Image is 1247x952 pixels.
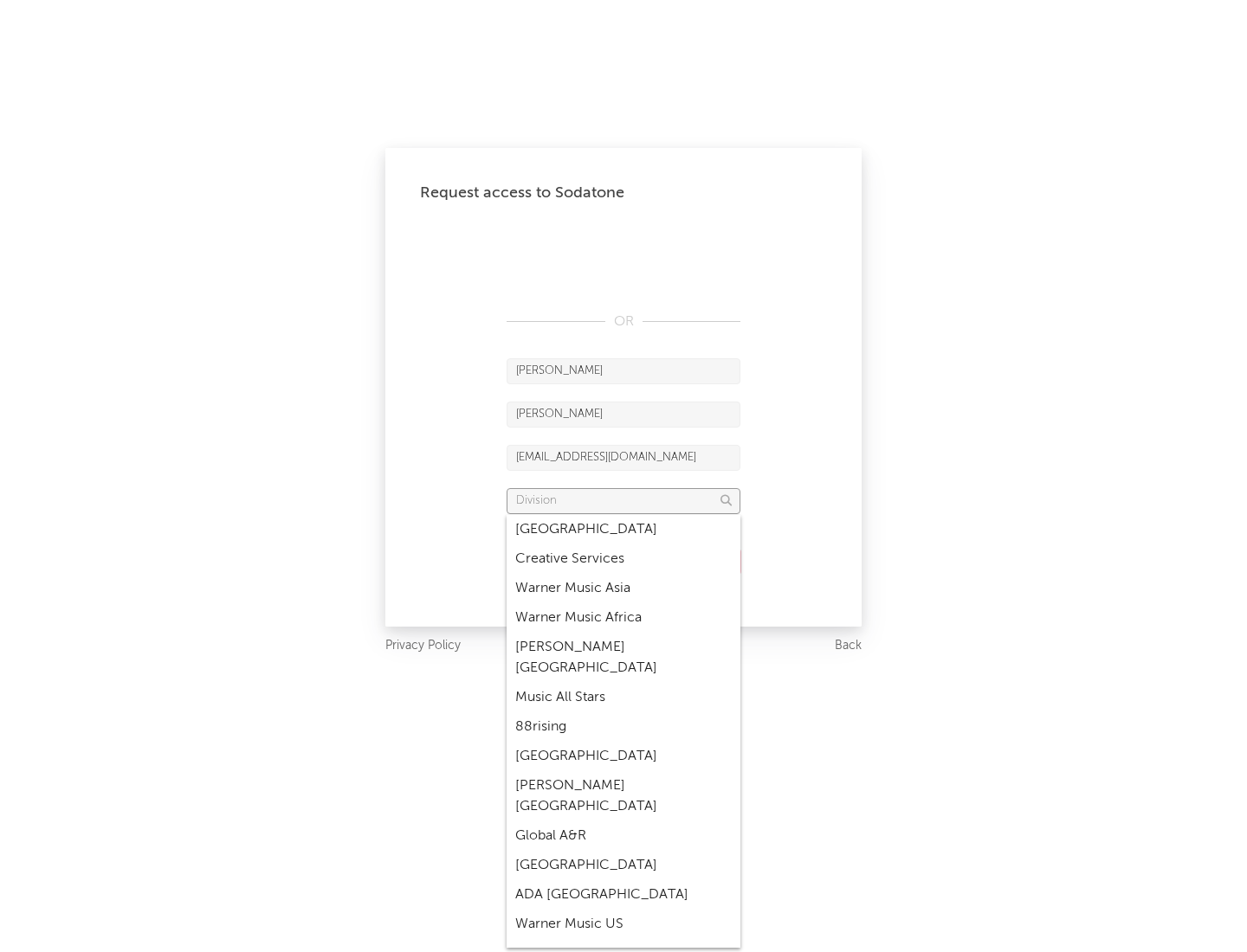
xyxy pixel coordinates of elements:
div: Creative Services [507,544,740,574]
div: Music All Stars [507,683,740,712]
div: [GEOGRAPHIC_DATA] [507,515,740,544]
div: Warner Music Africa [507,603,740,633]
div: Global A&R [507,821,740,851]
div: [GEOGRAPHIC_DATA] [507,742,740,771]
a: Privacy Policy [385,635,461,657]
div: Request access to Sodatone [420,183,827,203]
div: OR [507,312,740,332]
a: Back [835,635,862,657]
div: [PERSON_NAME] [GEOGRAPHIC_DATA] [507,633,740,683]
input: Last Name [507,402,740,428]
div: Warner Music Asia [507,574,740,603]
input: Email [507,445,740,471]
input: First Name [507,358,740,384]
div: Warner Music US [507,910,740,939]
div: 88rising [507,712,740,742]
div: ADA [GEOGRAPHIC_DATA] [507,880,740,910]
div: [GEOGRAPHIC_DATA] [507,851,740,880]
input: Division [507,488,740,514]
div: [PERSON_NAME] [GEOGRAPHIC_DATA] [507,771,740,821]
